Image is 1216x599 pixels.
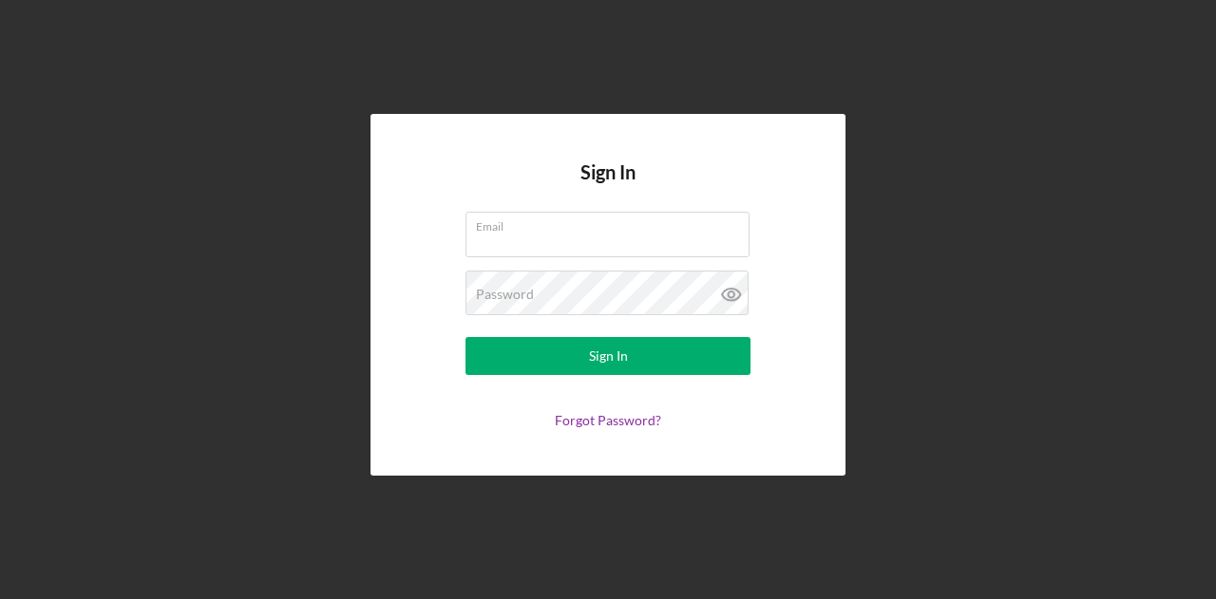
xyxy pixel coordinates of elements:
div: Sign In [589,337,628,375]
label: Email [476,213,750,234]
a: Forgot Password? [555,412,661,428]
h4: Sign In [580,161,636,212]
label: Password [476,287,534,302]
button: Sign In [465,337,750,375]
